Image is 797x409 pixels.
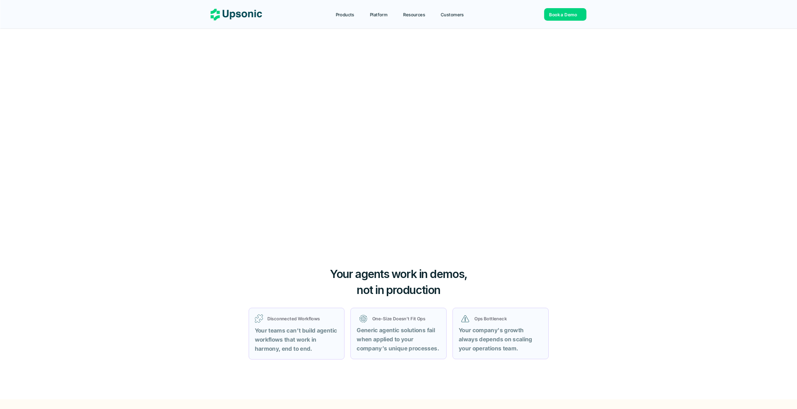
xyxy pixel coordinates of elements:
[336,11,354,18] p: Products
[474,315,540,322] p: Ops Bottleneck
[370,11,387,18] p: Platform
[441,11,464,18] p: Customers
[357,327,439,352] strong: Generic agentic solutions fail when applied to your company’s unique processes.
[417,155,470,174] a: Book a Demo
[357,283,440,297] span: not in production
[334,152,402,166] p: Play with interactive demo
[291,53,506,101] h2: Agentic AI Platform for FinTech Operations
[372,315,437,322] p: One-Size Doesn’t Fit Ops
[327,149,414,170] a: Play with interactive demo
[544,8,587,21] a: Book a Demo
[459,327,534,352] strong: Your company's growth always depends on scaling your operations team.
[549,11,577,18] p: Book a Demo
[255,327,339,352] strong: Your teams can’t build agentic workflows that work in harmony, end to end.
[403,11,425,18] p: Resources
[297,116,500,135] p: From onboarding to compliance to settlement to autonomous control. Work with %82 more efficiency ...
[330,267,467,281] span: Your agents work in demos,
[332,9,365,20] a: Products
[425,159,458,170] p: Book a Demo
[267,315,339,322] p: Disconnected Workflows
